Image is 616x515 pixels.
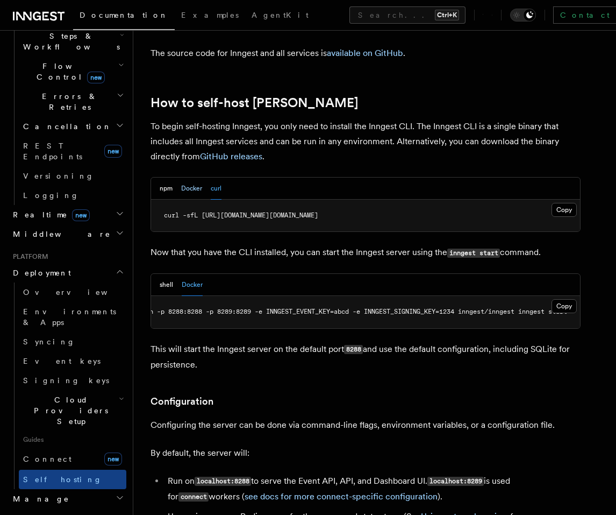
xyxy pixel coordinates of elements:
code: inngest start [447,249,500,258]
span: new [104,145,122,158]
a: Examples [175,3,245,29]
span: Event keys [23,357,101,365]
span: Environments & Apps [23,307,116,327]
p: The source code for Inngest and all services is . [151,46,581,61]
span: Signing keys [23,376,109,385]
p: To begin self-hosting Inngest, you only need to install the Inngest CLI. The Inngest CLI is a sin... [151,119,581,164]
a: How to self-host [PERSON_NAME] [151,95,358,110]
kbd: Ctrl+K [435,10,459,20]
span: Cancellation [19,121,112,132]
button: Toggle dark mode [510,9,536,22]
span: Guides [19,431,126,448]
code: localhost:8289 [427,477,484,486]
p: By default, the server will: [151,446,581,461]
a: Overview [19,283,126,302]
code: 8288 [344,345,363,354]
a: Self hosting [19,470,126,489]
span: Manage [9,493,69,504]
button: Copy [551,203,577,217]
span: Middleware [9,229,111,239]
a: Versioning [19,166,126,186]
span: Documentation [80,11,168,19]
span: new [104,453,122,465]
span: Cloud Providers Setup [19,394,119,427]
span: Self hosting [23,475,102,484]
a: available on GitHub [327,48,403,58]
span: Syncing [23,337,75,346]
a: see docs for more connect-specific configuration [245,491,438,502]
button: Search...Ctrl+K [349,6,465,24]
a: Documentation [73,3,175,30]
a: Event keys [19,351,126,371]
span: Logging [23,191,79,200]
button: Realtimenew [9,205,126,224]
span: curl -sfL [URL][DOMAIN_NAME][DOMAIN_NAME] [164,211,318,219]
a: Signing keys [19,371,126,390]
button: Docker [181,178,202,200]
button: Cancellation [19,117,126,136]
span: Deployment [9,267,71,278]
span: Overview [23,288,134,297]
span: Versioning [23,172,94,180]
a: Logging [19,186,126,205]
span: docker run -p 8288:8288 -p 8289:8289 -e INNGEST_EVENT_KEY=abcd -e INNGEST_SIGNING_KEY=1234 innges... [116,308,567,315]
span: REST Endpoints [23,142,82,161]
a: Syncing [19,332,126,351]
span: new [87,72,105,83]
a: REST Endpointsnew [19,136,126,166]
button: Steps & Workflows [19,26,126,57]
a: AgentKit [245,3,315,29]
code: connect [178,492,209,502]
span: Realtime [9,209,90,220]
span: Platform [9,252,48,261]
span: Steps & Workflows [19,31,120,52]
button: Cloud Providers Setup [19,390,126,431]
span: Errors & Retries [19,91,117,112]
span: Flow Control [19,61,118,82]
span: AgentKit [252,11,309,19]
button: npm [160,178,173,200]
button: shell [160,274,173,296]
button: Flow Controlnew [19,57,126,87]
p: Now that you have the CLI installed, you can start the Inngest server using the command. [151,245,581,260]
button: Deployment [9,263,126,283]
button: Middleware [9,224,126,244]
p: This will start the Inngest server on the default port and use the default configuration, includi... [151,342,581,372]
button: Docker [182,274,203,296]
a: GitHub releases [200,151,262,161]
li: Run on to serve the Event API, API, and Dashboard UI. is used for workers ( ). [164,474,581,505]
button: curl [211,178,221,200]
span: Examples [181,11,239,19]
p: Configuring the server can be done via command-line flags, environment variables, or a configurat... [151,418,581,433]
a: Environments & Apps [19,302,126,332]
a: Configuration [151,394,213,409]
div: Deployment [9,283,126,489]
button: Copy [551,299,577,313]
button: Manage [9,489,126,509]
span: Connect [23,455,71,463]
code: localhost:8288 [195,477,251,486]
a: Connectnew [19,448,126,470]
div: Inngest Functions [9,7,126,205]
button: Errors & Retries [19,87,126,117]
span: new [72,209,90,221]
